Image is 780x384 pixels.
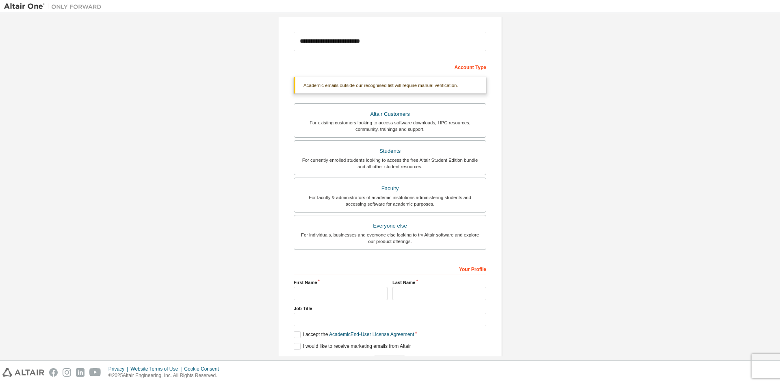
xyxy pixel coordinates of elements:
[108,372,224,379] p: © 2025 Altair Engineering, Inc. All Rights Reserved.
[89,368,101,377] img: youtube.svg
[184,366,223,372] div: Cookie Consent
[294,262,486,275] div: Your Profile
[4,2,106,11] img: Altair One
[299,157,481,170] div: For currently enrolled students looking to access the free Altair Student Edition bundle and all ...
[392,279,486,286] label: Last Name
[299,119,481,132] div: For existing customers looking to access software downloads, HPC resources, community, trainings ...
[329,332,414,337] a: Academic End-User License Agreement
[294,355,486,367] div: Read and acccept EULA to continue
[299,232,481,245] div: For individuals, businesses and everyone else looking to try Altair software and explore our prod...
[299,145,481,157] div: Students
[76,368,84,377] img: linkedin.svg
[108,366,130,372] div: Privacy
[294,331,414,338] label: I accept the
[294,60,486,73] div: Account Type
[294,305,486,312] label: Job Title
[299,194,481,207] div: For faculty & administrators of academic institutions administering students and accessing softwa...
[49,368,58,377] img: facebook.svg
[299,108,481,120] div: Altair Customers
[2,368,44,377] img: altair_logo.svg
[294,77,486,93] div: Academic emails outside our recognised list will require manual verification.
[294,279,388,286] label: First Name
[130,366,184,372] div: Website Terms of Use
[294,343,411,350] label: I would like to receive marketing emails from Altair
[299,183,481,194] div: Faculty
[63,368,71,377] img: instagram.svg
[299,220,481,232] div: Everyone else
